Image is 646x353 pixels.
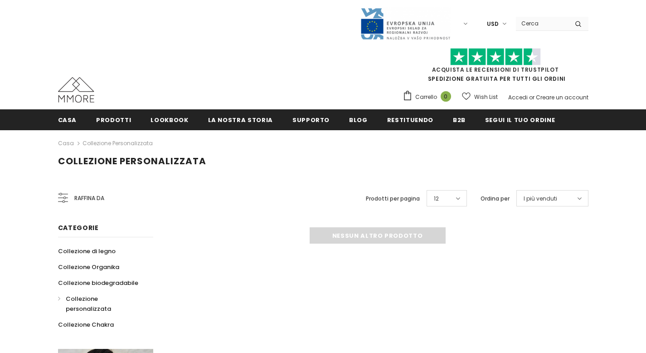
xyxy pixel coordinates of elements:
a: Casa [58,109,77,130]
span: Collezione personalizzata [58,155,206,167]
span: or [529,93,534,101]
a: Wish List [462,89,498,105]
a: Javni Razpis [360,20,451,27]
a: La nostra storia [208,109,273,130]
span: Carrello [415,93,437,102]
span: B2B [453,116,466,124]
a: Collezione personalizzata [58,291,143,317]
span: Collezione Chakra [58,320,114,329]
img: Casi MMORE [58,77,94,103]
span: USD [487,20,499,29]
a: Collezione Organika [58,259,119,275]
a: Accedi [508,93,528,101]
span: Wish List [474,93,498,102]
img: Javni Razpis [360,7,451,40]
a: Prodotti [96,109,131,130]
label: Prodotti per pagina [366,194,420,203]
span: Collezione biodegradabile [58,279,138,287]
span: Categorie [58,223,99,232]
span: Prodotti [96,116,131,124]
a: Lookbook [151,109,188,130]
a: Collezione di legno [58,243,116,259]
span: supporto [292,116,330,124]
span: Lookbook [151,116,188,124]
a: Creare un account [536,93,588,101]
a: Casa [58,138,74,149]
span: Raffina da [74,193,104,203]
a: Segui il tuo ordine [485,109,555,130]
span: Collezione Organika [58,263,119,271]
span: La nostra storia [208,116,273,124]
a: Collezione Chakra [58,317,114,333]
a: Carrello 0 [403,90,456,104]
span: Collezione di legno [58,247,116,255]
span: Segui il tuo ordine [485,116,555,124]
a: Collezione biodegradabile [58,275,138,291]
a: Acquista le recensioni di TrustPilot [432,66,559,74]
a: B2B [453,109,466,130]
span: Collezione personalizzata [66,294,111,313]
span: Blog [349,116,368,124]
input: Search Site [516,17,568,30]
span: 0 [441,91,451,102]
label: Ordina per [481,194,510,203]
span: Casa [58,116,77,124]
a: Collezione personalizzata [83,139,153,147]
a: Blog [349,109,368,130]
img: Fidati di Pilot Stars [450,48,541,66]
span: SPEDIZIONE GRATUITA PER TUTTI GLI ORDINI [403,52,588,83]
a: supporto [292,109,330,130]
a: Restituendo [387,109,433,130]
span: Restituendo [387,116,433,124]
span: I più venduti [524,194,557,203]
span: 12 [434,194,439,203]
